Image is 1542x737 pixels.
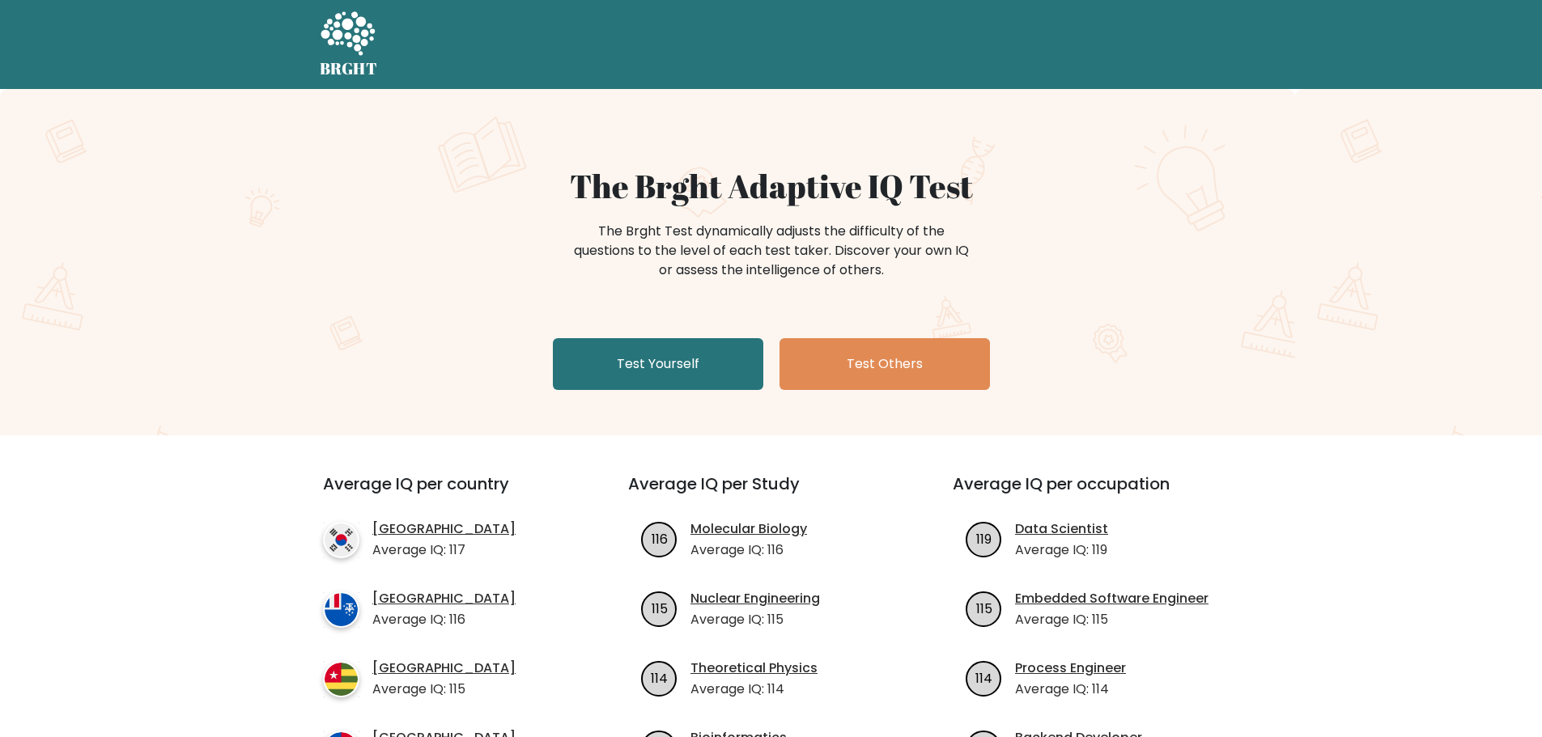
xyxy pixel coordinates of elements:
[320,59,378,78] h5: BRGHT
[652,599,668,617] text: 115
[569,222,974,280] div: The Brght Test dynamically adjusts the difficulty of the questions to the level of each test take...
[323,591,359,628] img: country
[690,589,820,608] a: Nuclear Engineering
[372,680,516,699] p: Average IQ: 115
[372,519,516,539] a: [GEOGRAPHIC_DATA]
[690,680,818,699] p: Average IQ: 114
[690,519,807,539] a: Molecular Biology
[651,668,668,687] text: 114
[1015,610,1209,629] p: Average IQ: 115
[372,540,516,560] p: Average IQ: 117
[1015,589,1209,608] a: Embedded Software Engineer
[553,338,763,390] a: Test Yourself
[779,338,990,390] a: Test Others
[976,529,992,548] text: 119
[320,6,378,83] a: BRGHT
[652,529,668,548] text: 116
[975,668,992,687] text: 114
[1015,540,1108,560] p: Average IQ: 119
[953,474,1238,513] h3: Average IQ per occupation
[376,167,1166,205] h1: The Brght Adaptive IQ Test
[372,589,516,608] a: [GEOGRAPHIC_DATA]
[690,659,818,678] a: Theoretical Physics
[976,599,992,617] text: 115
[372,610,516,629] p: Average IQ: 116
[690,540,807,560] p: Average IQ: 116
[1015,519,1108,539] a: Data Scientist
[690,610,820,629] p: Average IQ: 115
[323,661,359,697] img: country
[1015,680,1126,699] p: Average IQ: 114
[628,474,914,513] h3: Average IQ per Study
[323,474,570,513] h3: Average IQ per country
[1015,659,1126,678] a: Process Engineer
[372,659,516,678] a: [GEOGRAPHIC_DATA]
[323,522,359,558] img: country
